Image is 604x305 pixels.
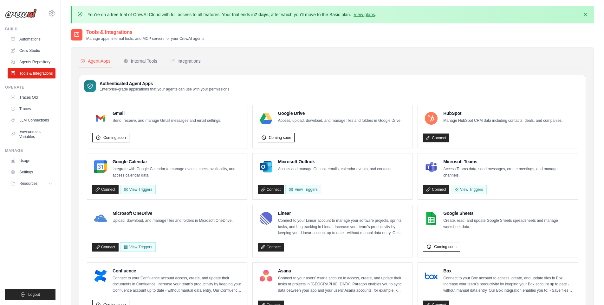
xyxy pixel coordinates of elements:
p: You're on a free trial of CrewAI Cloud with full access to all features. Your trial ends in , aft... [88,11,376,18]
p: Enterprise-grade applications that your agents can use with your permissions [100,87,230,92]
p: Create, read, and update Google Sheets spreadsheets and manage worksheet data. [443,218,573,230]
h4: HubSpot [443,110,562,116]
a: Connect [423,185,449,194]
p: Manage apps, internal tools, and MCP servers for your CrewAI agents [86,36,205,41]
p: Connect to your users’ Asana account to access, create, and update their tasks or projects in [GE... [278,275,407,294]
h4: Google Calendar [113,159,242,165]
a: Automations [8,34,55,44]
h4: Microsoft OneDrive [113,210,233,216]
h4: Linear [278,210,407,216]
button: View Triggers [120,185,156,194]
h4: Microsoft Outlook [278,159,393,165]
a: Traces Old [8,92,55,103]
span: Coming soon [103,135,126,140]
: View Triggers [451,185,486,194]
p: Access, upload, download, and manage files and folders in Google Drive. [278,118,402,124]
span: Coming soon [269,135,291,140]
span: Coming soon [434,244,457,249]
p: Upload, download, and manage files and folders in Microsoft OneDrive. [113,218,233,224]
h4: Box [443,268,573,274]
button: Integrations [169,55,202,67]
p: Manage HubSpot CRM data including contacts, deals, and companies. [443,118,562,124]
p: Access Teams data, send messages, create meetings, and manage channels. [443,166,573,178]
: View Triggers [285,185,321,194]
a: Connect [92,243,119,252]
div: Manage [5,148,55,153]
p: Access and manage Outlook emails, calendar events, and contacts. [278,166,393,172]
img: Box Logo [425,270,438,282]
img: Asana Logo [260,270,272,282]
img: Microsoft OneDrive Logo [94,212,107,225]
a: Usage [8,156,55,166]
img: Google Drive Logo [260,112,272,125]
img: Gmail Logo [94,112,107,125]
p: Send, receive, and manage Gmail messages and email settings. [113,118,221,124]
h4: Google Drive [278,110,402,116]
span: Resources [19,181,37,186]
button: Internal Tools [122,55,159,67]
div: Operate [5,85,55,90]
img: Google Sheets Logo [425,212,438,225]
div: Build [5,27,55,32]
a: Connect [92,185,119,194]
h4: Confluence [113,268,242,274]
p: Connect to your Box account to access, create, and update files in Box. Increase your team’s prod... [443,275,573,294]
img: Microsoft Teams Logo [425,160,438,173]
a: Settings [8,167,55,177]
p: Integrate with Google Calendar to manage events, check availability, and access calendar data. [113,166,242,178]
h4: Microsoft Teams [443,159,573,165]
a: LLM Connections [8,115,55,125]
a: Traces [8,104,55,114]
h2: Tools & Integrations [86,28,205,36]
div: Integrations [170,58,201,64]
a: Connect [423,134,449,142]
a: Tools & Integrations [8,68,55,78]
: View Triggers [120,242,156,252]
h4: Asana [278,268,407,274]
a: Agents Repository [8,57,55,67]
h4: Gmail [113,110,221,116]
button: Agent Apps [79,55,112,67]
span: Logout [28,292,40,297]
strong: 7 days [255,12,269,17]
button: Logout [5,289,55,300]
button: Resources [8,178,55,189]
img: Google Calendar Logo [94,160,107,173]
a: Environment Variables [8,127,55,142]
a: Connect [258,243,284,252]
h3: Authenticated Agent Apps [100,80,230,87]
img: HubSpot Logo [425,112,438,125]
div: Internal Tools [123,58,157,64]
img: Microsoft Outlook Logo [260,160,272,173]
a: Connect [258,185,284,194]
a: Crew Studio [8,46,55,56]
img: Linear Logo [260,212,272,225]
img: Logo [5,9,37,18]
div: Agent Apps [80,58,111,64]
p: Connect to your Linear account to manage your software projects, sprints, tasks, and bug tracking... [278,218,407,236]
h4: Google Sheets [443,210,573,216]
a: View plans [354,12,375,17]
img: Confluence Logo [94,270,107,282]
p: Connect to your Confluence account access, create, and update their documents in Confluence. Incr... [113,275,242,294]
